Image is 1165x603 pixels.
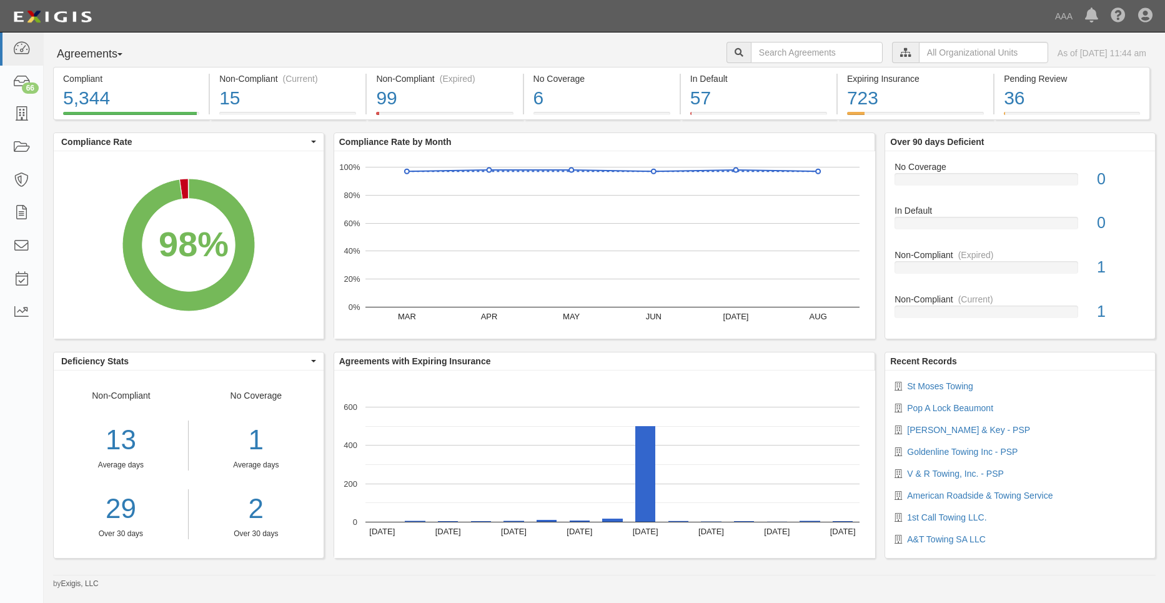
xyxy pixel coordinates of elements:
img: logo-5460c22ac91f19d4615b14bd174203de0afe785f0fc80cf4dbbc73dc1793850b.png [9,6,96,28]
div: (Expired) [958,249,994,261]
div: 723 [847,85,984,112]
a: Compliant5,344 [53,112,209,122]
a: Non-Compliant(Expired)1 [895,249,1146,293]
a: [PERSON_NAME] & Key - PSP [907,425,1030,435]
text: JUN [645,312,661,321]
a: Expiring Insurance723 [838,112,993,122]
div: 98% [159,219,229,269]
a: No Coverage0 [895,161,1146,205]
a: Pending Review36 [994,112,1150,122]
a: Exigis, LLC [61,579,99,588]
a: AAA [1049,4,1079,29]
text: MAR [398,312,416,321]
button: Deficiency Stats [54,352,324,370]
text: [DATE] [830,527,855,536]
text: APR [480,312,497,321]
text: [DATE] [369,527,395,536]
div: In Default [885,204,1155,217]
div: In Default [690,72,827,85]
div: 5,344 [63,85,199,112]
div: 1 [1088,301,1155,323]
text: 100% [339,162,360,172]
a: A&T Towing SA LLC [907,534,986,544]
div: Average days [198,460,314,471]
text: AUG [809,312,826,321]
div: 57 [690,85,827,112]
a: Non-Compliant(Current)1 [895,293,1146,328]
div: Non-Compliant (Current) [219,72,356,85]
a: Goldenline Towing Inc - PSP [907,447,1018,457]
button: Compliance Rate [54,133,324,151]
a: In Default0 [895,204,1146,249]
a: American Roadside & Towing Service [907,491,1053,501]
text: [DATE] [567,527,592,536]
input: All Organizational Units [919,42,1048,63]
div: (Current) [958,293,993,306]
text: 0% [348,302,360,312]
div: No Coverage [533,72,670,85]
div: Non-Compliant [885,293,1155,306]
text: 400 [344,441,357,450]
text: MAY [563,312,580,321]
a: 2 [198,489,314,529]
div: Compliant [63,72,199,85]
a: 29 [54,489,188,529]
div: As of [DATE] 11:44 am [1058,47,1146,59]
div: Non-Compliant [54,389,189,539]
a: 1st Call Towing LLC. [907,512,986,522]
button: Agreements [53,42,147,67]
a: No Coverage6 [524,112,680,122]
div: 1 [1088,256,1155,279]
text: [DATE] [764,527,790,536]
div: 0 [1088,168,1155,191]
div: Pending Review [1004,72,1140,85]
div: No Coverage [885,161,1155,173]
text: [DATE] [435,527,460,536]
div: 36 [1004,85,1140,112]
text: [DATE] [723,312,748,321]
text: 60% [344,218,360,227]
text: [DATE] [698,527,724,536]
div: 99 [376,85,513,112]
div: No Coverage [189,389,324,539]
div: 15 [219,85,356,112]
div: Non-Compliant [885,249,1155,261]
text: 0 [353,517,357,527]
div: 13 [54,421,188,460]
b: Over 90 days Deficient [890,137,984,147]
a: Pop A Lock Beaumont [907,403,993,413]
div: Over 30 days [198,529,314,539]
div: (Expired) [440,72,475,85]
div: 0 [1088,212,1155,234]
span: Compliance Rate [61,136,308,148]
svg: A chart. [54,151,324,339]
small: by [53,579,99,589]
text: 20% [344,274,360,284]
div: 1 [198,421,314,460]
text: [DATE] [501,527,527,536]
text: [DATE] [632,527,658,536]
div: Average days [54,460,188,471]
span: Deficiency Stats [61,355,308,367]
div: A chart. [334,151,875,339]
div: Expiring Insurance [847,72,984,85]
a: Non-Compliant(Current)15 [210,112,365,122]
input: Search Agreements [751,42,883,63]
text: 40% [344,246,360,256]
i: Help Center - Complianz [1111,9,1126,24]
text: 200 [344,479,357,488]
b: Recent Records [890,356,957,366]
b: Agreements with Expiring Insurance [339,356,491,366]
text: 600 [344,402,357,412]
a: V & R Towing, Inc. - PSP [907,469,1004,479]
b: Compliance Rate by Month [339,137,452,147]
div: Over 30 days [54,529,188,539]
svg: A chart. [334,371,875,558]
div: 6 [533,85,670,112]
a: Non-Compliant(Expired)99 [367,112,522,122]
div: Non-Compliant (Expired) [376,72,513,85]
